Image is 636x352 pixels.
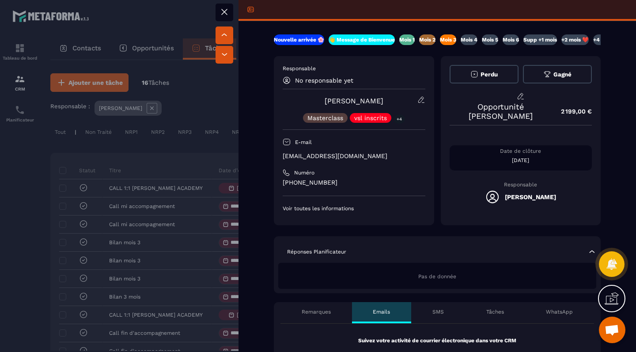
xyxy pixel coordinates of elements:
p: E-mail [295,139,312,146]
p: WhatsApp [546,308,573,315]
p: Masterclass [307,115,343,121]
p: Nouvelle arrivée 🌸 [274,36,324,43]
p: Voir toutes les informations [283,205,425,212]
p: Responsable [450,182,592,188]
h5: [PERSON_NAME] [505,193,556,201]
div: Ouvrir le chat [599,317,625,343]
span: Perdu [481,71,498,78]
p: Mois 1 [399,36,415,43]
p: Mois 3 [440,36,456,43]
p: [DATE] [450,157,592,164]
p: Réponses Planificateur [287,248,346,255]
p: Mois 4 [461,36,477,43]
span: Pas de donnée [418,273,456,280]
p: Mois 6 [503,36,519,43]
p: +4 mois 💎 [593,36,621,43]
span: Gagné [553,71,572,78]
p: Mois 5 [482,36,498,43]
p: vsl inscrits [354,115,387,121]
p: Numéro [294,169,314,176]
p: Suivez votre activité de courrier électronique dans votre CRM [296,337,579,344]
p: Supp +1 mois [523,36,557,43]
p: Date de clôture [450,148,592,155]
a: [PERSON_NAME] [325,97,383,105]
p: Opportunité [PERSON_NAME] [450,102,553,121]
p: 2 199,00 € [552,103,592,120]
p: Tâches [486,308,504,315]
p: +4 [394,114,405,124]
p: Mois 2 [419,36,435,43]
button: Gagné [523,65,592,83]
p: Responsable [283,65,425,72]
p: Remarques [302,308,331,315]
p: Emails [373,308,390,315]
p: [EMAIL_ADDRESS][DOMAIN_NAME] [283,152,425,160]
p: +2 mois ❤️ [561,36,589,43]
p: 👋 Message de Bienvenue [329,36,395,43]
p: No responsable yet [295,77,353,84]
button: Perdu [450,65,519,83]
p: [PHONE_NUMBER] [283,178,425,187]
p: SMS [432,308,444,315]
